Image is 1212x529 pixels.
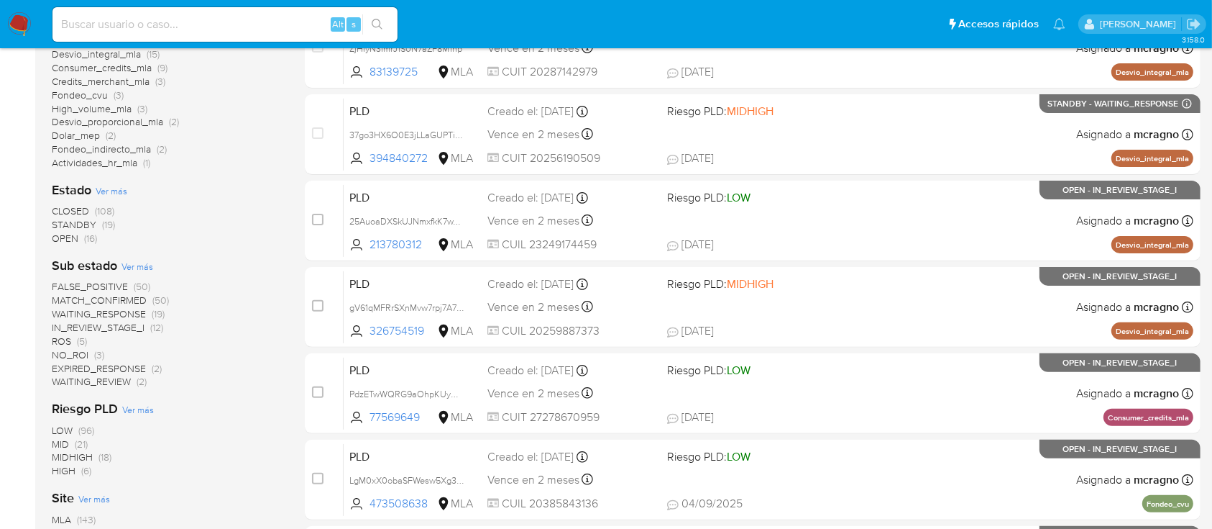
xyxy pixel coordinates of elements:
span: s [352,17,356,31]
span: Alt [332,17,344,31]
p: marielabelen.cragno@mercadolibre.com [1100,17,1181,31]
input: Buscar usuario o caso... [52,15,398,34]
a: Salir [1186,17,1201,32]
button: search-icon [362,14,392,35]
a: Notificaciones [1053,18,1065,30]
span: Accesos rápidos [958,17,1039,32]
span: 3.158.0 [1182,34,1205,45]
